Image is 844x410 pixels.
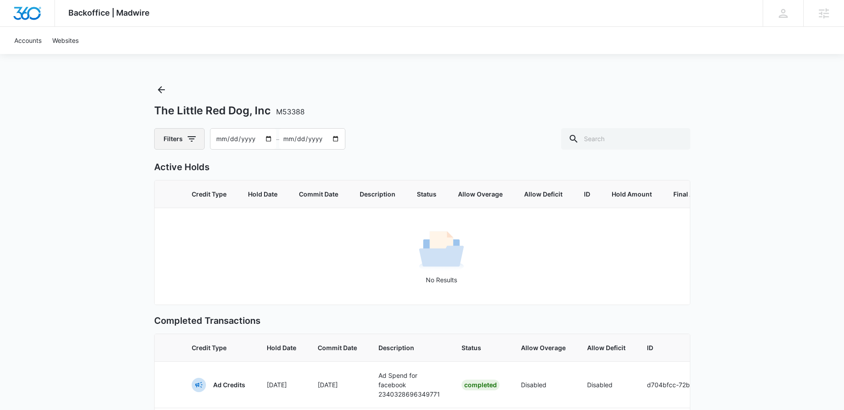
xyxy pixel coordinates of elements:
div: Completed [462,380,500,390]
span: Status [462,343,500,352]
span: Status [417,189,437,199]
span: Allow Deficit [587,343,626,352]
span: Hold Date [248,189,277,199]
p: Disabled [587,380,626,389]
p: Completed Transactions [154,314,690,327]
span: Credit Type [192,189,227,199]
span: ID [584,189,590,199]
p: No Results [155,275,728,284]
h1: The Little Red Dog, Inc [154,104,305,117]
span: Description [378,343,440,352]
p: d704bfcc-72bf-4c3c-8b8d-f9fa95da479d [647,380,781,389]
button: Back [154,83,168,97]
span: Description [360,189,395,199]
span: Final Amount [673,189,714,199]
span: Commit Date [318,343,357,352]
span: M53388 [276,107,305,116]
p: [DATE] [267,380,296,389]
span: Credit Type [192,343,245,352]
span: – [276,134,279,144]
span: Hold Amount [612,189,652,199]
img: No Results [419,228,464,273]
a: Accounts [9,27,47,54]
a: Websites [47,27,84,54]
span: Hold Date [267,343,296,352]
p: Active Holds [154,160,690,174]
p: Ad Credits [213,381,245,389]
p: [DATE] [318,380,357,389]
span: Allow Overage [521,343,566,352]
span: Backoffice | Madwire [68,8,150,17]
button: Filters [154,128,205,150]
p: Ad Spend for facebook 2340328696349771 [378,371,440,399]
span: Allow Deficit [524,189,563,199]
p: Disabled [521,380,566,389]
span: ID [647,343,781,352]
input: Search [561,128,690,150]
span: Commit Date [299,189,338,199]
span: Allow Overage [458,189,503,199]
